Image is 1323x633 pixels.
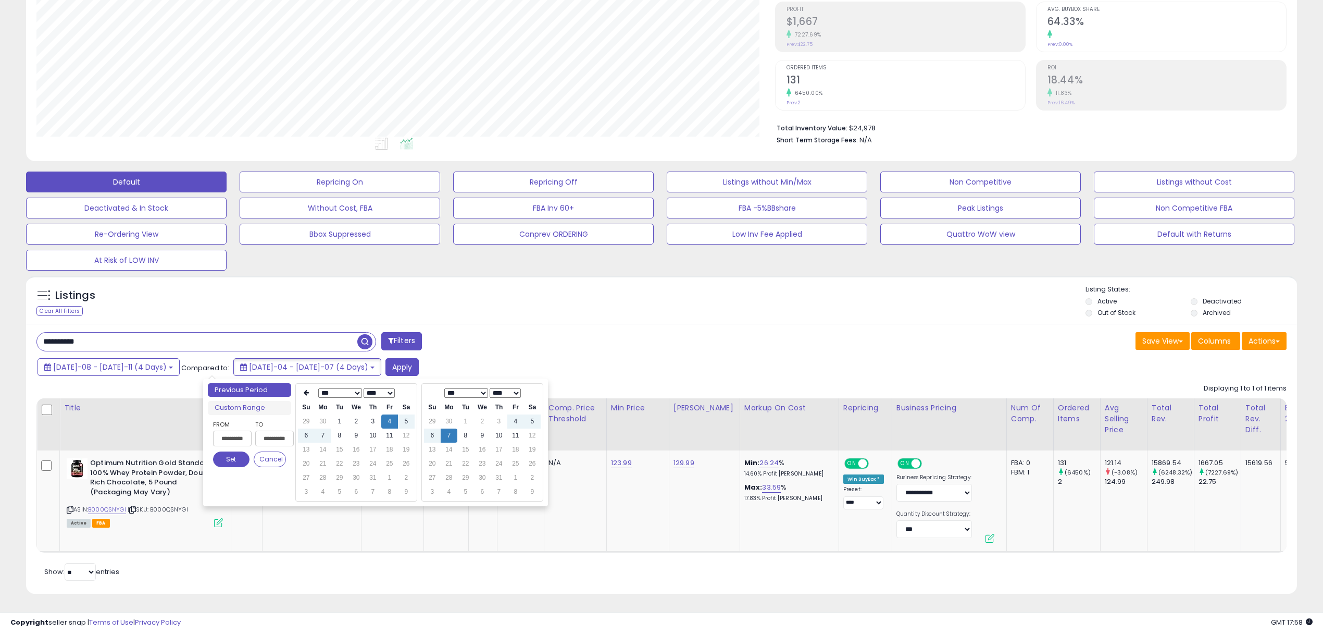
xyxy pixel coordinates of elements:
td: 2 [524,471,541,485]
button: [DATE]-04 - [DATE]-07 (4 Days) [233,358,381,376]
th: Tu [457,400,474,415]
button: Quattro WoW view [880,224,1081,245]
td: 12 [524,429,541,443]
div: 124.99 [1105,477,1147,486]
div: Comp. Price Threshold [548,403,602,424]
td: 11 [507,429,524,443]
label: Quantity Discount Strategy: [896,510,972,518]
p: 14.60% Profit [PERSON_NAME] [744,470,831,478]
div: Min Price [611,403,665,413]
td: 29 [424,415,441,429]
td: 8 [381,485,398,499]
td: 23 [474,457,491,471]
td: 2 [398,471,415,485]
div: FBM: 1 [1011,468,1045,477]
td: 15 [457,443,474,457]
div: 121.14 [1105,458,1147,468]
td: 10 [365,429,381,443]
span: All listings currently available for purchase on Amazon [67,519,91,528]
div: 22.75 [1199,477,1241,486]
td: 5 [524,415,541,429]
h2: 18.44% [1047,74,1286,88]
td: 12 [398,429,415,443]
label: Business Repricing Strategy: [896,474,972,481]
div: ASIN: [67,458,223,526]
th: Fr [507,400,524,415]
button: Cancel [254,452,286,467]
small: 11.83% [1052,89,1072,97]
small: Prev: $22.75 [787,41,813,47]
td: 6 [348,485,365,499]
p: Listing States: [1085,285,1297,295]
span: OFF [867,459,884,468]
button: Non Competitive [880,172,1081,192]
h2: 131 [787,74,1025,88]
td: 11 [381,429,398,443]
div: 2 [1058,477,1100,486]
div: Repricing [843,403,888,413]
td: 17 [491,443,507,457]
td: 26 [524,457,541,471]
div: Total Rev. Diff. [1245,403,1276,435]
td: 7 [365,485,381,499]
td: 6 [298,429,315,443]
div: 15619.56 [1245,458,1272,468]
td: 16 [474,443,491,457]
small: 6450.00% [791,89,823,97]
small: Prev: 0.00% [1047,41,1072,47]
td: 21 [441,457,457,471]
b: Total Inventory Value: [777,124,847,132]
td: 21 [315,457,331,471]
td: 7 [315,429,331,443]
td: 16 [348,443,365,457]
td: 20 [424,457,441,471]
td: 27 [298,471,315,485]
td: 29 [298,415,315,429]
th: Th [365,400,381,415]
button: Default [26,172,227,192]
td: 5 [398,415,415,429]
div: Preset: [843,486,884,509]
div: [PERSON_NAME] [673,403,735,413]
div: Ordered Items [1058,403,1096,424]
td: 9 [398,485,415,499]
td: 4 [381,415,398,429]
div: Markup on Cost [744,403,834,413]
div: seller snap | | [10,618,181,628]
button: FBA -5%BBshare [667,198,867,218]
span: Ordered Items [787,65,1025,71]
li: $24,978 [777,121,1279,133]
td: 25 [381,457,398,471]
td: 24 [491,457,507,471]
button: Without Cost, FBA [240,198,440,218]
td: 26 [398,457,415,471]
th: We [474,400,491,415]
div: Avg Selling Price [1105,403,1143,435]
td: 24 [365,457,381,471]
div: Win BuyBox * [843,474,884,484]
td: 23 [348,457,365,471]
button: [DATE]-08 - [DATE]-11 (4 Days) [38,358,180,376]
small: (6248.32%) [1158,468,1193,477]
span: Compared to: [181,363,229,373]
a: 123.99 [611,458,632,468]
td: 3 [491,415,507,429]
td: 10 [491,429,507,443]
button: Repricing On [240,172,440,192]
td: 20 [298,457,315,471]
button: Canprev ORDERING [453,224,654,245]
button: Listings without Min/Max [667,172,867,192]
td: 9 [524,485,541,499]
td: 18 [507,443,524,457]
label: From [213,419,249,430]
button: At Risk of LOW INV [26,250,227,271]
th: Mo [315,400,331,415]
button: Actions [1242,332,1287,350]
td: 9 [474,429,491,443]
td: 15 [331,443,348,457]
td: 1 [457,415,474,429]
button: Filters [381,332,422,350]
td: 19 [398,443,415,457]
div: 15869.54 [1152,458,1194,468]
p: 17.83% Profit [PERSON_NAME] [744,495,831,502]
